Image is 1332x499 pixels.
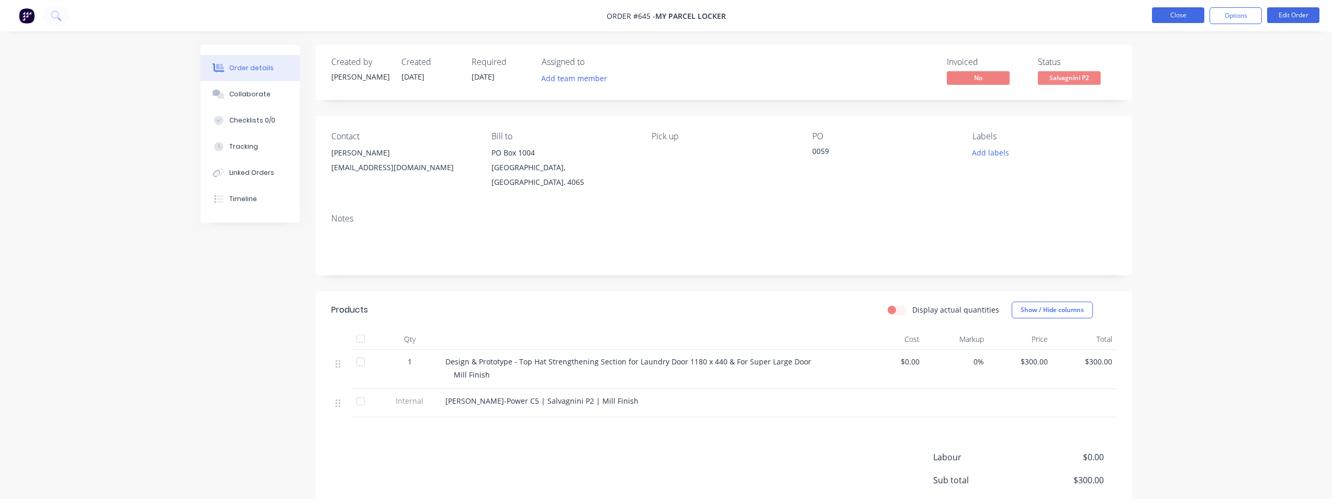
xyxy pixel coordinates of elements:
[1038,71,1101,84] span: Salvagnini P2
[1052,329,1116,350] div: Total
[472,72,495,82] span: [DATE]
[947,71,1010,84] span: No
[200,160,300,186] button: Linked Orders
[331,160,475,175] div: [EMAIL_ADDRESS][DOMAIN_NAME]
[972,131,1116,141] div: Labels
[331,304,368,316] div: Products
[331,146,475,179] div: [PERSON_NAME][EMAIL_ADDRESS][DOMAIN_NAME]
[491,146,635,190] div: PO Box 1004[GEOGRAPHIC_DATA], [GEOGRAPHIC_DATA], 4065
[947,57,1025,67] div: Invoiced
[535,71,612,85] button: Add team member
[200,55,300,81] button: Order details
[445,396,639,406] span: [PERSON_NAME]-Power C5 | Salvagnini P2 | Mill Finish
[229,90,271,99] div: Collaborate
[401,57,459,67] div: Created
[860,329,924,350] div: Cost
[1210,7,1262,24] button: Options
[1026,474,1103,486] span: $300.00
[200,81,300,107] button: Collaborate
[864,356,920,367] span: $0.00
[229,142,258,151] div: Tracking
[200,186,300,212] button: Timeline
[229,63,274,73] div: Order details
[454,370,490,380] span: Mill Finish
[1038,71,1101,87] button: Salvagnini P2
[19,8,35,24] img: Factory
[491,146,635,160] div: PO Box 1004
[331,146,475,160] div: [PERSON_NAME]
[331,57,389,67] div: Created by
[200,107,300,134] button: Checklists 0/0
[542,57,646,67] div: Assigned to
[445,357,811,367] span: Design & Prototype - Top Hat Strengthening Section for Laundry Door 1180 x 440 & For Super Large ...
[933,474,1026,486] span: Sub total
[607,11,655,21] span: Order #645 -
[229,116,275,125] div: Checklists 0/0
[331,71,389,82] div: [PERSON_NAME]
[491,131,635,141] div: Bill to
[812,131,956,141] div: PO
[1026,451,1103,463] span: $0.00
[542,71,613,85] button: Add team member
[491,160,635,190] div: [GEOGRAPHIC_DATA], [GEOGRAPHIC_DATA], 4065
[1267,7,1319,23] button: Edit Order
[1038,57,1116,67] div: Status
[988,329,1053,350] div: Price
[383,395,437,406] span: Internal
[408,356,412,367] span: 1
[1056,356,1112,367] span: $300.00
[928,356,984,367] span: 0%
[401,72,424,82] span: [DATE]
[229,168,274,178] div: Linked Orders
[1152,7,1204,23] button: Close
[1012,302,1093,318] button: Show / Hide columns
[472,57,529,67] div: Required
[652,131,795,141] div: Pick up
[967,146,1015,160] button: Add labels
[992,356,1048,367] span: $300.00
[655,11,726,21] span: My Parcel Locker
[912,304,999,315] label: Display actual quantities
[933,451,1026,463] span: Labour
[331,214,1116,224] div: Notes
[378,329,441,350] div: Qty
[229,194,257,204] div: Timeline
[812,146,943,160] div: 0059
[200,134,300,160] button: Tracking
[924,329,988,350] div: Markup
[331,131,475,141] div: Contact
